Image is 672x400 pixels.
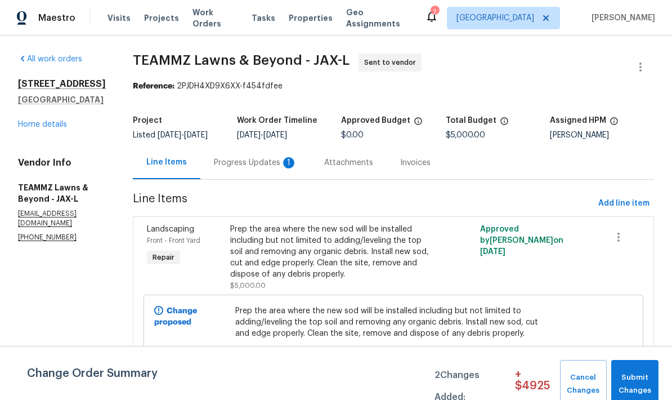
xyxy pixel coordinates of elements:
[480,225,563,256] span: Approved by [PERSON_NAME] on
[184,131,208,139] span: [DATE]
[587,12,655,24] span: [PERSON_NAME]
[289,12,333,24] span: Properties
[146,157,187,168] div: Line Items
[617,371,653,397] span: Submit Changes
[144,12,179,24] span: Projects
[107,12,131,24] span: Visits
[133,117,162,125] h5: Project
[230,282,266,289] span: $5,000.00
[252,14,275,22] span: Tasks
[364,57,420,68] span: Sent to vendor
[18,157,106,168] h4: Vendor Info
[431,7,438,18] div: 7
[18,182,106,205] h5: TEAMMZ Lawns & Beyond - JAX-L
[237,131,287,139] span: -
[192,7,238,29] span: Work Orders
[446,117,496,125] h5: Total Budget
[598,197,649,211] span: Add line item
[214,157,297,168] div: Progress Updates
[341,131,364,139] span: $0.00
[38,12,75,24] span: Maestro
[237,131,261,139] span: [DATE]
[133,82,174,90] b: Reference:
[550,117,606,125] h5: Assigned HPM
[158,131,181,139] span: [DATE]
[18,121,67,128] a: Home details
[133,54,350,67] span: TEAMMZ Lawns & Beyond - JAX-L
[133,131,208,139] span: Listed
[566,371,601,397] span: Cancel Changes
[400,157,431,168] div: Invoices
[324,157,373,168] div: Attachments
[346,7,411,29] span: Geo Assignments
[283,157,294,168] div: 1
[341,117,410,125] h5: Approved Budget
[500,117,509,131] span: The total cost of line items that have been proposed by Opendoor. This sum includes line items th...
[148,252,179,263] span: Repair
[133,193,594,214] span: Line Items
[235,344,552,355] span: $5,000.00
[18,55,82,63] a: All work orders
[235,305,552,339] span: Prep the area where the new sod will be installed including but not limited to adding/leveling th...
[480,248,505,256] span: [DATE]
[263,131,287,139] span: [DATE]
[147,237,200,244] span: Front - Front Yard
[237,117,317,125] h5: Work Order Timeline
[594,193,654,214] button: Add line item
[446,131,485,139] span: $5,000.00
[230,224,432,280] div: Prep the area where the new sod will be installed including but not limited to adding/leveling th...
[550,131,654,139] div: [PERSON_NAME]
[610,117,619,131] span: The hpm assigned to this work order.
[456,12,534,24] span: [GEOGRAPHIC_DATA]
[158,131,208,139] span: -
[133,81,654,92] div: 2PJDH4XD9X6XX-f454fdfee
[154,307,197,326] b: Change proposed
[147,225,194,233] span: Landscaping
[414,117,423,131] span: The total cost of line items that have been approved by both Opendoor and the Trade Partner. This...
